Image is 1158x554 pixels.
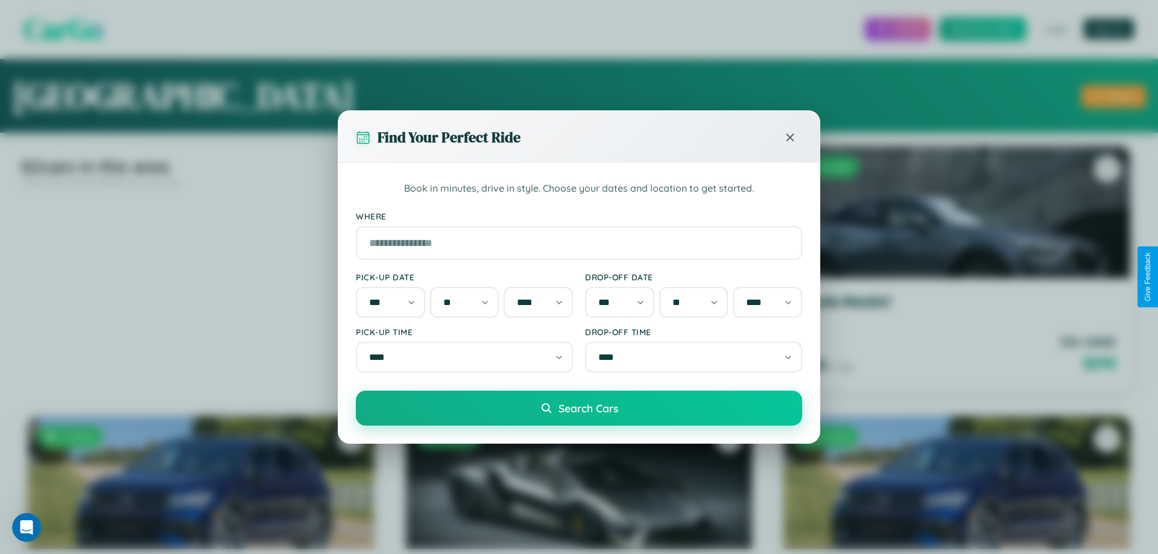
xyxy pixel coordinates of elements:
button: Search Cars [356,391,802,426]
h3: Find Your Perfect Ride [378,127,520,147]
label: Drop-off Date [585,272,802,282]
label: Drop-off Time [585,327,802,337]
label: Pick-up Time [356,327,573,337]
span: Search Cars [558,401,618,415]
label: Where [356,211,802,221]
p: Book in minutes, drive in style. Choose your dates and location to get started. [356,181,802,197]
label: Pick-up Date [356,272,573,282]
